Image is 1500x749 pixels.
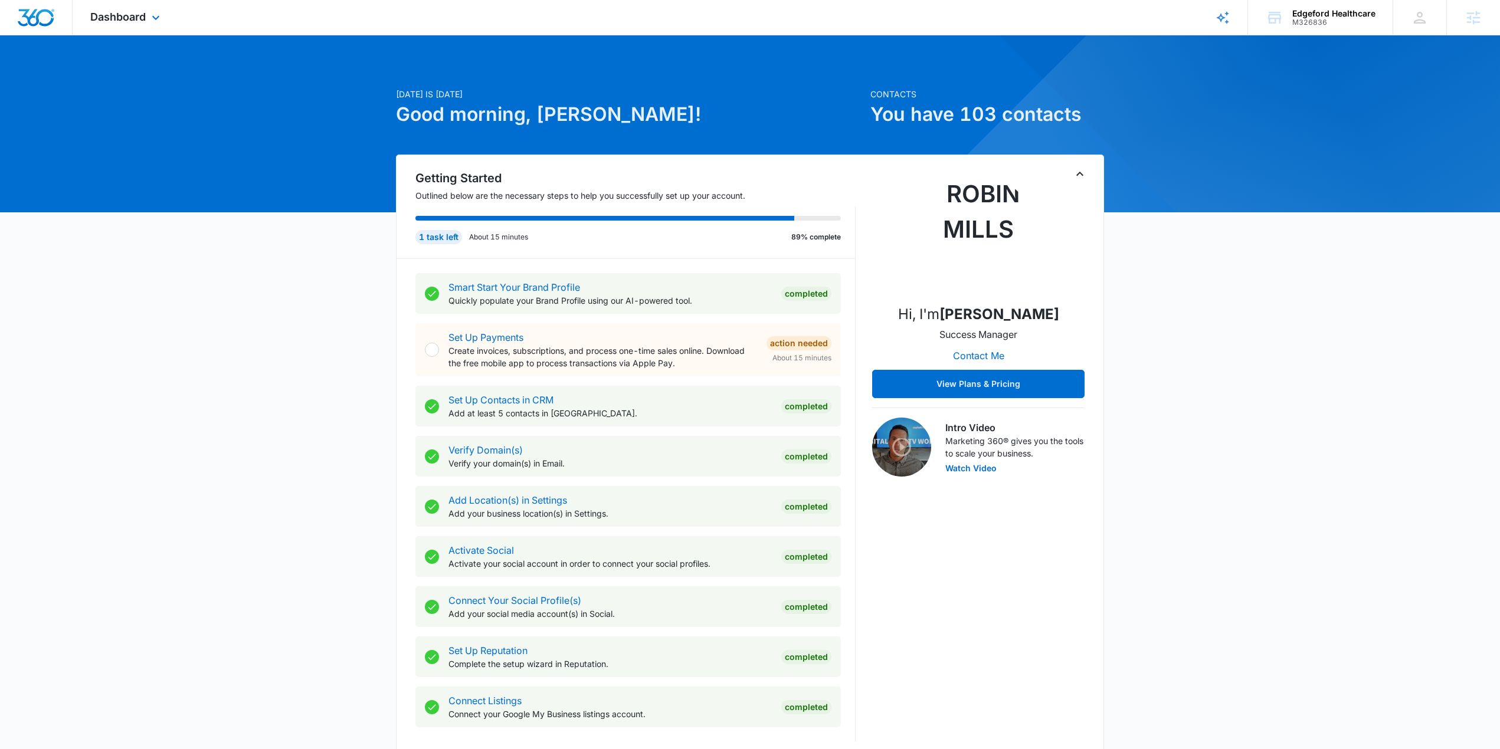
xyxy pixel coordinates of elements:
h1: Good morning, [PERSON_NAME]! [396,100,863,129]
a: Set Up Contacts in CRM [448,394,554,406]
p: About 15 minutes [469,232,528,242]
button: View Plans & Pricing [872,370,1085,398]
div: Completed [781,449,831,464]
h3: Intro Video [945,421,1085,435]
a: Set Up Payments [448,331,523,343]
div: Completed [781,500,831,514]
button: Toggle Collapse [1073,167,1087,181]
div: account id [1292,18,1375,27]
p: Verify your domain(s) in Email. [448,457,772,469]
a: Add Location(s) in Settings [448,494,567,506]
img: Intro Video [872,418,931,477]
p: Outlined below are the necessary steps to help you successfully set up your account. [415,189,856,202]
p: Success Manager [939,327,1017,341]
img: Robin Mills [919,176,1037,294]
p: Connect your Google My Business listings account. [448,708,772,720]
div: Completed [781,700,831,714]
p: [DATE] is [DATE] [396,88,863,100]
h1: You have 103 contacts [870,100,1104,129]
p: Hi, I'm [898,304,1059,325]
p: 89% complete [791,232,841,242]
span: About 15 minutes [772,353,831,363]
p: Complete the setup wizard in Reputation. [448,658,772,670]
strong: [PERSON_NAME] [939,305,1059,323]
p: Create invoices, subscriptions, and process one-time sales online. Download the free mobile app t... [448,344,757,369]
p: Marketing 360® gives you the tools to scale your business. [945,435,1085,459]
p: Activate your social account in order to connect your social profiles. [448,557,772,570]
div: Completed [781,287,831,301]
p: Quickly populate your Brand Profile using our AI-powered tool. [448,294,772,307]
p: Add at least 5 contacts in [GEOGRAPHIC_DATA]. [448,407,772,419]
span: Dashboard [90,11,146,23]
a: Verify Domain(s) [448,444,523,456]
p: Add your business location(s) in Settings. [448,507,772,520]
div: Completed [781,399,831,413]
button: Contact Me [941,341,1016,370]
a: Activate Social [448,544,514,556]
button: Watch Video [945,464,997,472]
div: Completed [781,600,831,614]
div: account name [1292,9,1375,18]
a: Connect Your Social Profile(s) [448,594,581,606]
div: Completed [781,550,831,564]
div: 1 task left [415,230,462,244]
p: Contacts [870,88,1104,100]
h2: Getting Started [415,169,856,187]
a: Smart Start Your Brand Profile [448,281,580,293]
div: Completed [781,650,831,664]
a: Connect Listings [448,695,522,707]
a: Set Up Reputation [448,645,528,656]
div: Action Needed [767,336,831,350]
p: Add your social media account(s) in Social. [448,607,772,620]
